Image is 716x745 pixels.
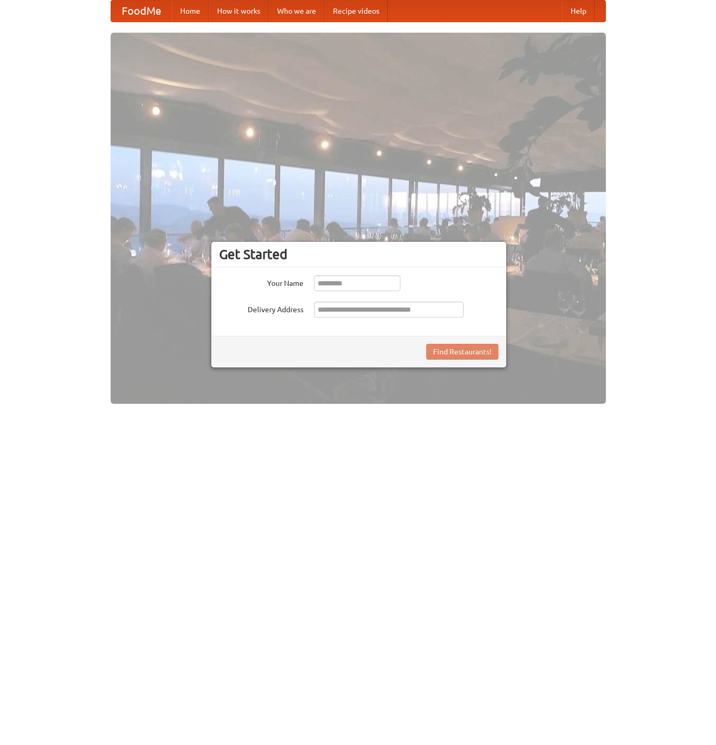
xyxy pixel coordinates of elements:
[219,246,498,262] h3: Get Started
[209,1,269,22] a: How it works
[325,1,388,22] a: Recipe videos
[219,302,303,315] label: Delivery Address
[269,1,325,22] a: Who we are
[426,344,498,360] button: Find Restaurants!
[219,275,303,289] label: Your Name
[111,1,172,22] a: FoodMe
[562,1,595,22] a: Help
[172,1,209,22] a: Home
